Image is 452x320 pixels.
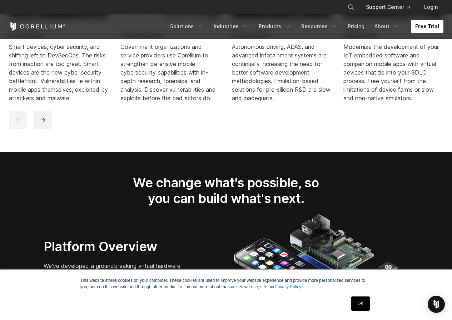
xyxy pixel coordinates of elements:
button: next [34,111,52,129]
button: Search [344,1,357,14]
div: Navigation Menu [166,20,443,33]
a: Pricing [343,20,369,33]
a: Support Center [360,1,416,14]
span: Modernize the development of your IoT embedded software and companion mobile apps with virtual de... [343,43,439,102]
div: Navigation Menu [339,1,443,14]
div: Smart devices, cyber security, and shifting left to DevSecOps. The risks from inaction are too gr... [9,42,109,102]
a: Privacy Policy. [275,284,302,289]
div: Government organizations and service providers use Corellium to strengthen defensive mobile cyber... [120,42,220,102]
div: Open Intercom Messenger [428,296,445,313]
a: About [370,20,404,33]
p: We've developed a groundbreaking virtual hardware platform. We ensure software developers are pow... [44,261,182,296]
a: Solutions [166,20,208,33]
a: Industries [209,20,253,33]
button: previous [9,111,27,129]
div: Autonomous driving, ADAS, and advanced infotainment systems are continually increasing the need f... [232,42,332,102]
a: Free Trial [411,20,443,33]
a: Products [254,20,295,33]
a: Login [418,1,443,14]
h2: We change what's possible, so you can build what's next. [121,175,331,207]
a: Corellium Home [9,22,66,31]
a: Resources [297,20,342,33]
p: This website stores cookies on your computer. These cookies are used to improve your website expe... [80,277,372,290]
h3: Platform Overview [44,239,182,254]
a: OK [351,296,369,311]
